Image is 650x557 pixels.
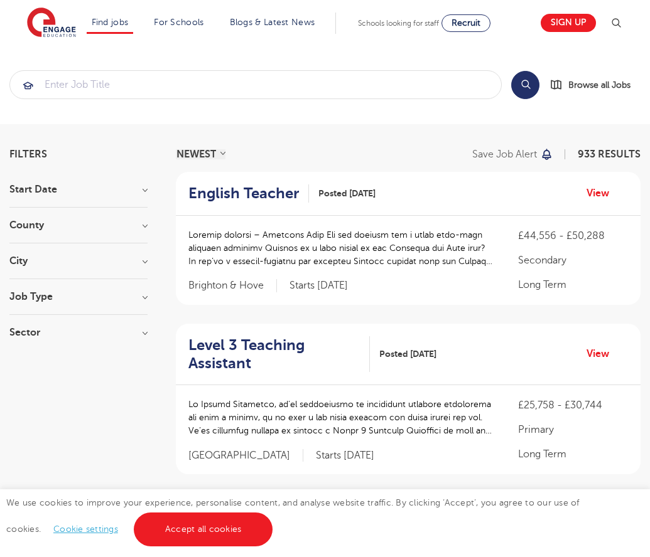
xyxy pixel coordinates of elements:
a: For Schools [154,18,203,27]
button: Search [511,71,539,99]
span: [GEOGRAPHIC_DATA] [188,449,303,462]
a: Cookie settings [53,524,118,534]
p: Long Term [518,447,628,462]
button: Save job alert [472,149,553,159]
p: Starts [DATE] [316,449,374,462]
a: English Teacher [188,184,309,203]
span: Posted [DATE] [318,187,376,200]
p: Loremip dolorsi – Ametcons Adip Eli sed doeiusm tem i utlab etdo-magn aliquaen adminimv Quisnos e... [188,228,493,268]
p: Starts [DATE] [290,279,348,292]
h2: Level 3 Teaching Assistant [188,336,360,373]
h2: English Teacher [188,184,299,203]
span: Browse all Jobs [568,78,631,92]
a: Blogs & Latest News [230,18,315,27]
a: Accept all cookies [134,512,273,546]
p: Primary [518,422,628,437]
span: Brighton & Hove [188,279,277,292]
a: Level 3 Teaching Assistant [188,336,370,373]
p: Secondary [518,253,628,268]
a: Recruit [441,14,490,32]
input: Submit [10,71,501,98]
p: Lo Ipsumd Sitametco, ad’el seddoeiusmo te incididunt utlabore etdolorema ali enim a minimv, qu no... [188,398,493,437]
p: £44,556 - £50,288 [518,228,628,243]
a: Browse all Jobs [550,78,641,92]
img: Engage Education [27,8,76,39]
div: Submit [9,70,502,99]
p: £25,758 - £30,744 [518,398,628,413]
h3: County [9,220,148,230]
a: Sign up [541,14,596,32]
span: We use cookies to improve your experience, personalise content, and analyse website traffic. By c... [6,498,580,534]
h3: Start Date [9,184,148,194]
span: Schools looking for staff [358,19,439,28]
p: Long Term [518,277,628,292]
a: View [587,346,619,362]
h3: City [9,256,148,266]
span: Filters [9,149,47,159]
a: Find jobs [92,18,129,27]
h3: Sector [9,327,148,337]
span: Posted [DATE] [379,347,436,361]
span: 933 RESULTS [578,149,641,160]
a: View [587,185,619,201]
p: Save job alert [472,149,537,159]
h3: Job Type [9,292,148,302]
span: Recruit [452,18,480,28]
